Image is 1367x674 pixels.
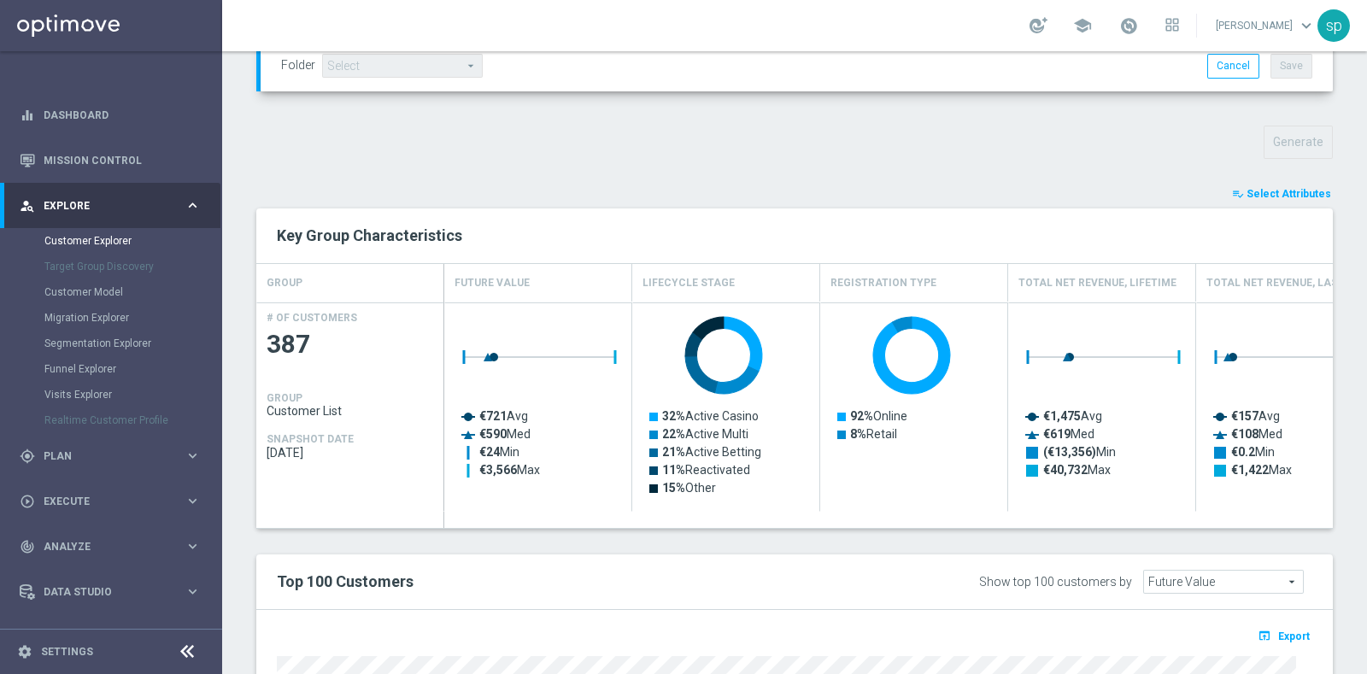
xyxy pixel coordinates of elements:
div: Data Studio keyboard_arrow_right [19,585,202,599]
a: Customer Explorer [44,234,178,248]
span: 2025-08-27 [267,446,434,460]
tspan: 21% [662,445,685,459]
button: Mission Control [19,154,202,167]
h4: Lifecycle Stage [642,268,735,298]
i: play_circle_outline [20,494,35,509]
span: Plan [44,451,185,461]
a: Optibot [44,614,179,659]
tspan: €108 [1231,427,1258,441]
tspan: €590 [479,427,507,441]
h4: Registration Type [830,268,936,298]
tspan: €721 [479,409,507,423]
i: settings [17,644,32,659]
i: keyboard_arrow_right [185,493,201,509]
i: person_search [20,198,35,214]
span: Customer List [267,404,434,418]
i: playlist_add_check [1232,188,1244,200]
i: keyboard_arrow_right [185,448,201,464]
text: Max [1043,463,1111,477]
i: keyboard_arrow_right [185,583,201,600]
div: Segmentation Explorer [44,331,220,356]
a: [PERSON_NAME]keyboard_arrow_down [1214,13,1317,38]
div: Explore [20,198,185,214]
a: Settings [41,647,93,657]
button: person_search Explore keyboard_arrow_right [19,199,202,213]
div: Press SPACE to select this row. [256,302,444,512]
a: Segmentation Explorer [44,337,178,350]
span: Explore [44,201,185,211]
button: play_circle_outline Execute keyboard_arrow_right [19,495,202,508]
text: Max [479,463,540,477]
div: Visits Explorer [44,382,220,407]
a: Funnel Explorer [44,362,178,376]
text: Reactivated [662,463,750,477]
tspan: 8% [850,427,866,441]
text: Retail [850,427,897,441]
div: Realtime Customer Profile [44,407,220,433]
div: sp [1317,9,1350,42]
tspan: 15% [662,481,685,495]
span: school [1073,16,1092,35]
tspan: €619 [1043,427,1071,441]
text: Avg [1043,409,1102,423]
i: gps_fixed [20,448,35,464]
span: Analyze [44,542,185,552]
div: Dashboard [20,92,201,138]
i: track_changes [20,539,35,554]
span: Select Attributes [1247,188,1331,200]
div: Customer Model [44,279,220,305]
text: Active Betting [662,445,761,459]
text: Med [479,427,531,441]
div: track_changes Analyze keyboard_arrow_right [19,540,202,554]
div: Customer Explorer [44,228,220,254]
div: Funnel Explorer [44,356,220,382]
tspan: €40,732 [1043,463,1088,477]
h4: SNAPSHOT DATE [267,433,354,445]
h4: # OF CUSTOMERS [267,312,357,324]
tspan: 22% [662,427,685,441]
div: Data Studio [20,584,185,600]
i: open_in_browser [1258,629,1276,642]
button: playlist_add_check Select Attributes [1230,185,1333,203]
text: Avg [479,409,528,423]
text: Min [1231,445,1275,459]
h2: Key Group Characteristics [277,226,1312,246]
button: Save [1270,54,1312,78]
a: Visits Explorer [44,388,178,401]
a: Mission Control [44,138,201,183]
text: Other [662,481,716,495]
h4: GROUP [267,268,302,298]
tspan: (€13,356) [1043,445,1096,460]
tspan: €1,422 [1231,463,1269,477]
a: Customer Model [44,285,178,299]
div: Execute [20,494,185,509]
button: equalizer Dashboard [19,108,202,122]
h2: Top 100 Customers [277,571,871,592]
label: Folder [281,58,315,73]
text: Online [850,409,907,423]
div: Migration Explorer [44,305,220,331]
tspan: €157 [1231,409,1258,423]
tspan: 32% [662,409,685,423]
button: gps_fixed Plan keyboard_arrow_right [19,449,202,463]
tspan: €3,566 [479,463,517,477]
text: Active Multi [662,427,748,441]
text: Active Casino [662,409,759,423]
tspan: €1,475 [1043,409,1081,423]
span: Execute [44,496,185,507]
tspan: 92% [850,409,873,423]
button: Cancel [1207,54,1259,78]
text: Avg [1231,409,1280,423]
a: Dashboard [44,92,201,138]
span: keyboard_arrow_down [1297,16,1316,35]
tspan: €0.2 [1231,445,1255,459]
tspan: 11% [662,463,685,477]
text: Max [1231,463,1292,477]
i: keyboard_arrow_right [185,538,201,554]
span: 387 [267,328,434,361]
